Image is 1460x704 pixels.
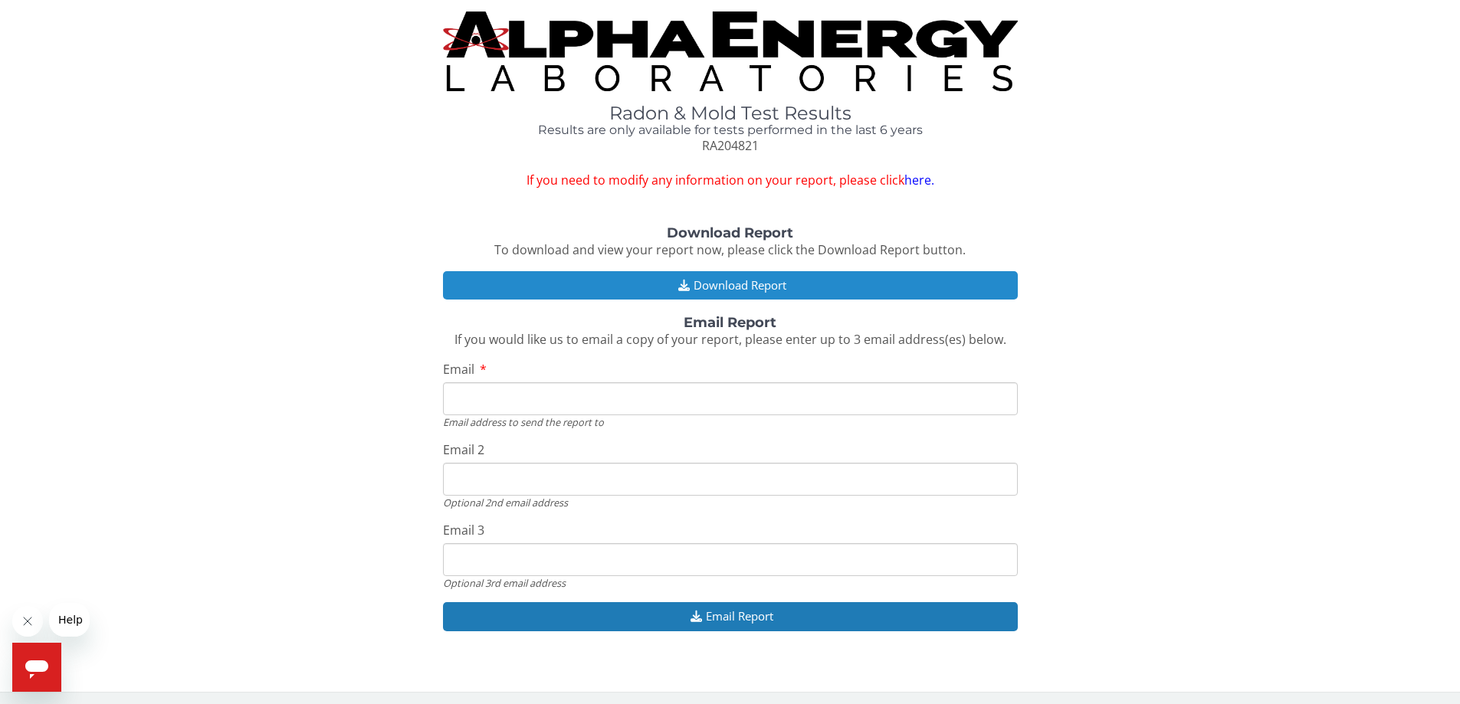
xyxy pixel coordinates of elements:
span: RA204821 [702,137,759,154]
iframe: Button to launch messaging window [12,643,61,692]
h1: Radon & Mold Test Results [443,103,1018,123]
strong: Download Report [667,224,793,241]
iframe: Message from company [49,603,90,637]
button: Download Report [443,271,1018,300]
iframe: Close message [12,606,43,637]
div: Optional 3rd email address [443,576,1018,590]
span: Email 3 [443,522,484,539]
span: To download and view your report now, please click the Download Report button. [494,241,966,258]
img: TightCrop.jpg [443,11,1018,91]
span: Email [443,361,474,378]
button: Email Report [443,602,1018,630]
div: Email address to send the report to [443,415,1018,429]
span: If you need to modify any information on your report, please click [443,172,1018,189]
h4: Results are only available for tests performed in the last 6 years [443,123,1018,137]
span: If you would like us to email a copy of your report, please enter up to 3 email address(es) below. [454,331,1006,348]
span: Email 2 [443,441,484,458]
div: Optional 2nd email address [443,496,1018,509]
a: here. [904,172,934,188]
strong: Email Report [684,314,776,331]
